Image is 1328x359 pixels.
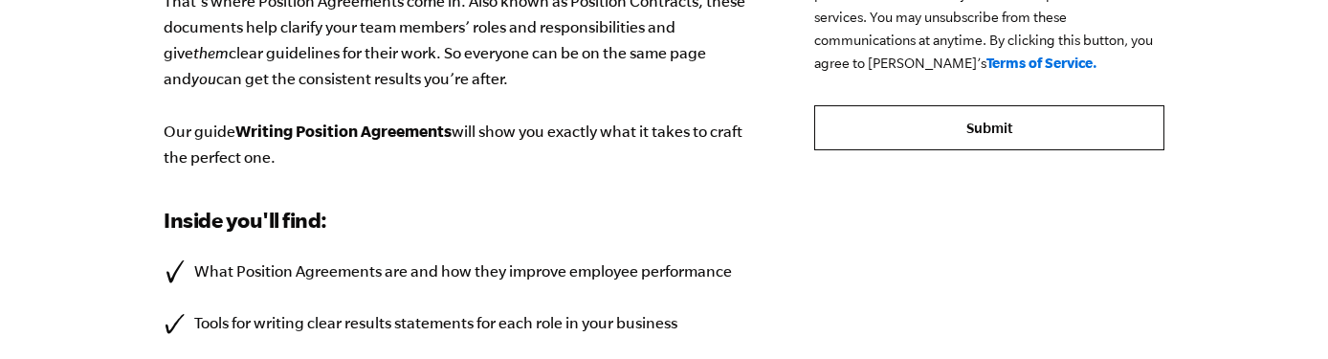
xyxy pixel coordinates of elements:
h3: Inside you'll find: [164,205,757,236]
b: Writing Position Agreements [235,122,452,140]
iframe: Chat Widget [1232,267,1328,359]
li: What Position Agreements are and how they improve employee performance [164,258,757,284]
i: you [191,70,216,87]
a: Terms of Service. [986,55,1097,71]
input: Submit [814,105,1164,151]
li: Tools for writing clear results statements for each role in your business [164,310,757,336]
i: them [193,44,229,61]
